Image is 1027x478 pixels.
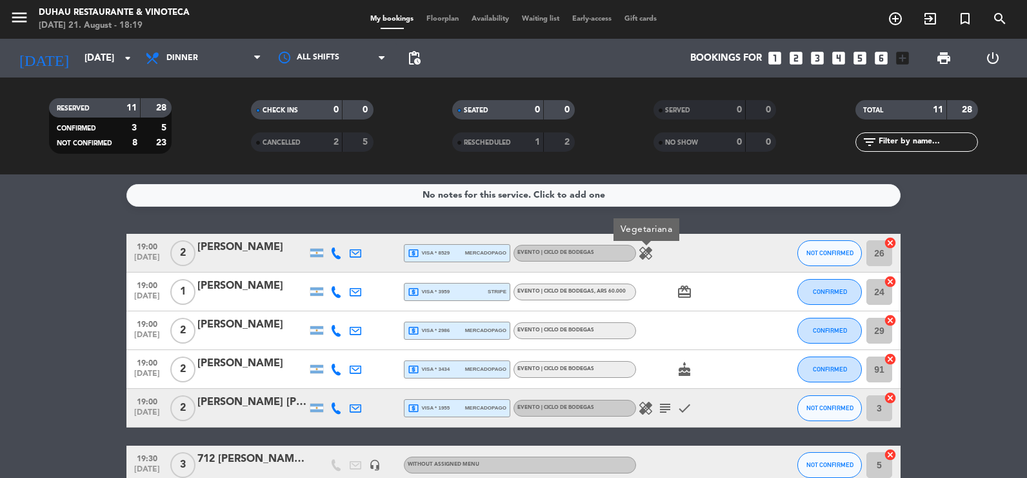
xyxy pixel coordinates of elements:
button: menu [10,8,29,32]
i: looks_two [788,50,804,67]
span: NOT CONFIRMED [806,404,853,411]
span: visa * 1955 [408,402,450,414]
strong: 0 [737,105,742,114]
span: NOT CONFIRMED [806,249,853,256]
span: mercadopago [465,404,506,412]
i: filter_list [862,134,877,150]
i: menu [10,8,29,27]
strong: 11 [126,103,137,112]
span: print [936,50,952,66]
span: mercadopago [465,365,506,373]
i: local_atm [408,247,419,259]
span: 19:00 [131,393,163,408]
div: LOG OUT [968,39,1017,78]
i: headset_mic [369,459,381,471]
div: No notes for this service. Click to add one [423,188,605,203]
i: looks_3 [809,50,826,67]
strong: 0 [737,138,742,147]
i: looks_6 [873,50,890,67]
span: 2 [170,395,195,421]
span: visa * 8529 [408,247,450,259]
i: cancel [884,353,897,366]
span: 19:00 [131,238,163,253]
div: Duhau Restaurante & Vinoteca [39,6,190,19]
button: NOT CONFIRMED [797,395,862,421]
span: [DATE] [131,331,163,346]
button: NOT CONFIRMED [797,240,862,266]
strong: 3 [132,123,137,132]
span: CONFIRMED [813,366,847,373]
span: EVENTO | CICLO DE BODEGAS [517,366,594,371]
span: Availability [465,16,515,23]
i: cake [677,362,692,377]
span: 19:00 [131,355,163,369]
i: add_circle_outline [888,11,903,26]
i: [DATE] [10,44,78,72]
strong: 0 [766,105,773,114]
span: NOT CONFIRMED [806,461,853,468]
span: stripe [488,287,506,296]
span: NO SHOW [665,140,698,146]
strong: 2 [564,138,572,147]
div: [PERSON_NAME] [197,317,307,333]
i: looks_5 [852,50,868,67]
i: healing [638,400,653,416]
i: looks_4 [830,50,847,67]
span: 2 [170,240,195,266]
input: Filter by name... [877,135,977,149]
span: CONFIRMED [57,125,96,132]
span: 2 [170,357,195,382]
i: add_box [894,50,911,67]
span: Floorplan [420,16,465,23]
i: subject [657,400,673,416]
span: 3 [170,452,195,478]
span: visa * 2986 [408,325,450,337]
div: Vegetariana [613,218,679,241]
span: EVENTO | CICLO DE BODEGAS [517,289,626,294]
i: looks_one [766,50,783,67]
span: visa * 3959 [408,286,450,298]
span: Gift cards [618,16,663,23]
span: mercadopago [465,249,506,257]
strong: 2 [334,138,339,147]
div: 712 [PERSON_NAME] GIH [197,451,307,468]
button: CONFIRMED [797,279,862,305]
strong: 11 [933,105,943,114]
i: local_atm [408,402,419,414]
button: CONFIRMED [797,318,862,344]
button: CONFIRMED [797,357,862,382]
span: 19:30 [131,450,163,465]
div: [DATE] 21. August - 18:19 [39,19,190,32]
span: SEATED [464,107,488,114]
span: Without assigned menu [408,462,479,467]
strong: 0 [363,105,370,114]
strong: 8 [132,138,137,147]
strong: 0 [766,138,773,147]
i: turned_in_not [957,11,973,26]
i: power_settings_new [985,50,1001,66]
span: 2 [170,318,195,344]
strong: 0 [564,105,572,114]
span: 19:00 [131,277,163,292]
i: healing [638,245,653,261]
i: local_atm [408,325,419,337]
span: Waiting list [515,16,566,23]
i: local_atm [408,286,419,298]
strong: 0 [334,105,339,114]
i: cancel [884,236,897,249]
strong: 28 [962,105,975,114]
span: My bookings [364,16,420,23]
strong: 5 [363,138,370,147]
span: EVENTO | CICLO DE BODEGAS [517,327,594,333]
span: 1 [170,279,195,305]
span: RESCHEDULED [464,140,511,146]
span: visa * 3434 [408,364,450,375]
span: Early-access [566,16,618,23]
span: mercadopago [465,326,506,335]
span: CANCELLED [263,140,301,146]
div: [PERSON_NAME] [197,355,307,372]
span: [DATE] [131,408,163,423]
span: EVENTO | CICLO DE BODEGAS [517,405,594,410]
i: search [992,11,1008,26]
div: [PERSON_NAME] [197,278,307,295]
